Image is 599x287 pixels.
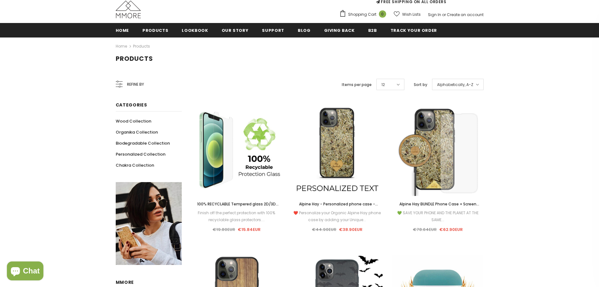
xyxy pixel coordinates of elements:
[262,23,284,37] a: support
[391,27,437,33] span: Track your order
[391,23,437,37] a: Track your order
[381,82,385,88] span: 12
[213,227,235,232] span: €19.80EUR
[298,23,311,37] a: Blog
[447,12,484,17] a: Create an account
[142,23,168,37] a: Products
[238,227,261,232] span: €15.84EUR
[428,12,441,17] a: Sign In
[116,116,151,127] a: Wood Collection
[116,102,147,108] span: Categories
[191,210,282,223] div: Finish off the perfect protection with 100% recyclable glass protectors....
[116,160,154,171] a: Chakra Collection
[116,151,165,157] span: Personalized Collection
[197,201,279,214] span: 100% RECYCLABLE Tempered glass 2D/3D screen protector
[402,11,421,18] span: Wish Lists
[116,162,154,168] span: Chakra Collection
[142,27,168,33] span: Products
[342,82,372,88] label: Items per page
[437,82,473,88] span: Alphabetically, A-Z
[182,23,208,37] a: Lookbook
[291,201,383,208] a: Alpine Hay - Personalized phone case - Personalized gift
[368,23,377,37] a: B2B
[182,27,208,33] span: Lookbook
[413,227,437,232] span: €78.64EUR
[222,23,249,37] a: Our Story
[127,81,144,88] span: Refine by
[392,201,483,208] a: Alpine Hay BUNDLE Phone Case + Screen Protector + Alpine Hay Wireless Charger
[324,27,355,33] span: Giving back
[394,9,421,20] a: Wish Lists
[339,227,363,232] span: €38.90EUR
[312,227,336,232] span: €44.90EUR
[116,27,129,33] span: Home
[116,23,129,37] a: Home
[191,201,282,208] a: 100% RECYCLABLE Tempered glass 2D/3D screen protector
[348,11,376,18] span: Shopping Cart
[379,10,386,18] span: 0
[324,23,355,37] a: Giving back
[291,210,383,223] div: ❤️ Personalize your Organic Alpine Hay phone case by adding your Unique...
[368,27,377,33] span: B2B
[116,54,153,63] span: Products
[116,43,127,50] a: Home
[399,201,479,214] span: Alpine Hay BUNDLE Phone Case + Screen Protector + Alpine Hay Wireless Charger
[116,140,170,146] span: Biodegradable Collection
[298,27,311,33] span: Blog
[262,27,284,33] span: support
[133,43,150,49] a: Products
[116,138,170,149] a: Biodegradable Collection
[116,149,165,160] a: Personalized Collection
[116,1,141,18] img: MMORE Cases
[339,10,389,19] a: Shopping Cart 0
[116,129,158,135] span: Organika Collection
[439,227,463,232] span: €62.90EUR
[116,279,134,285] span: MMORE
[392,210,483,223] div: 💚 SAVE YOUR PHONE AND THE PLANET AT THE SAME...
[299,201,378,214] span: Alpine Hay - Personalized phone case - Personalized gift
[414,82,427,88] label: Sort by
[5,261,45,282] inbox-online-store-chat: Shopify online store chat
[116,127,158,138] a: Organika Collection
[116,118,151,124] span: Wood Collection
[222,27,249,33] span: Our Story
[442,12,446,17] span: or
